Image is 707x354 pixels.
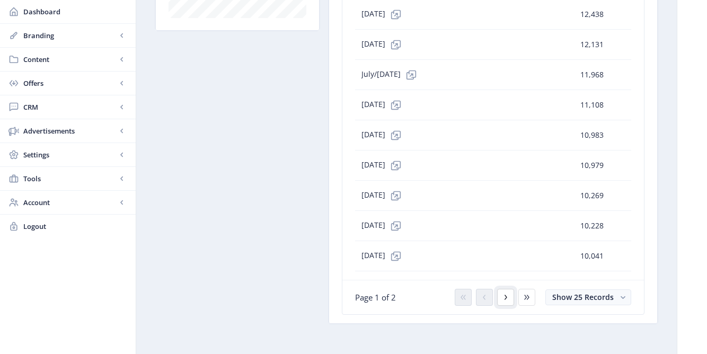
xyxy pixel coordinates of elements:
[361,94,406,116] span: [DATE]
[580,189,604,202] span: 10,269
[23,197,117,208] span: Account
[23,102,117,112] span: CRM
[23,6,127,17] span: Dashboard
[580,250,604,262] span: 10,041
[580,38,604,51] span: 12,131
[545,289,631,305] button: Show 25 Records
[23,54,117,65] span: Content
[361,185,406,206] span: [DATE]
[552,292,614,302] span: Show 25 Records
[23,78,117,88] span: Offers
[580,129,604,141] span: 10,983
[580,8,604,21] span: 12,438
[355,292,396,303] span: Page 1 of 2
[23,30,117,41] span: Branding
[361,64,422,85] span: July/[DATE]
[361,125,406,146] span: [DATE]
[361,245,406,267] span: [DATE]
[580,68,604,81] span: 11,968
[361,155,406,176] span: [DATE]
[580,159,604,172] span: 10,979
[23,149,117,160] span: Settings
[361,215,406,236] span: [DATE]
[361,34,406,55] span: [DATE]
[23,126,117,136] span: Advertisements
[23,173,117,184] span: Tools
[23,221,127,232] span: Logout
[361,4,406,25] span: [DATE]
[580,219,604,232] span: 10,228
[580,99,604,111] span: 11,108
